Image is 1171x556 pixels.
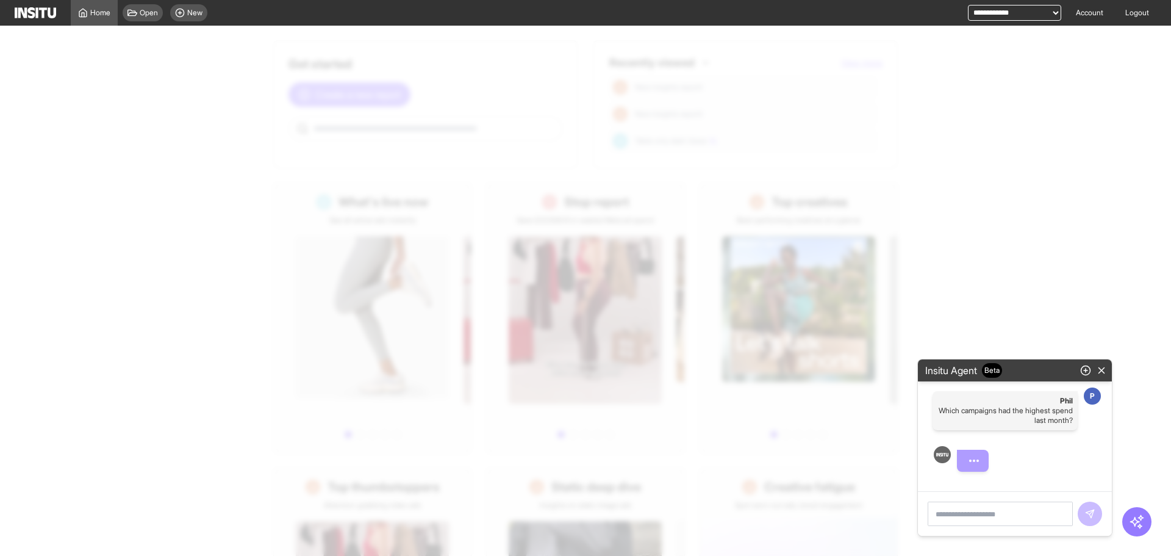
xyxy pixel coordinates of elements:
[140,8,158,18] span: Open
[920,363,1007,378] h2: Insitu Agent
[187,8,202,18] span: New
[936,453,948,456] img: Logo
[937,396,1073,406] span: Phil
[90,8,110,18] span: Home
[937,406,1073,425] p: Which campaigns had the highest spend last month?
[1078,502,1102,526] span: You cannot perform this action
[969,460,979,462] span: typing dots
[15,7,56,18] img: Logo
[982,363,1002,378] span: Beta
[1090,391,1095,401] p: P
